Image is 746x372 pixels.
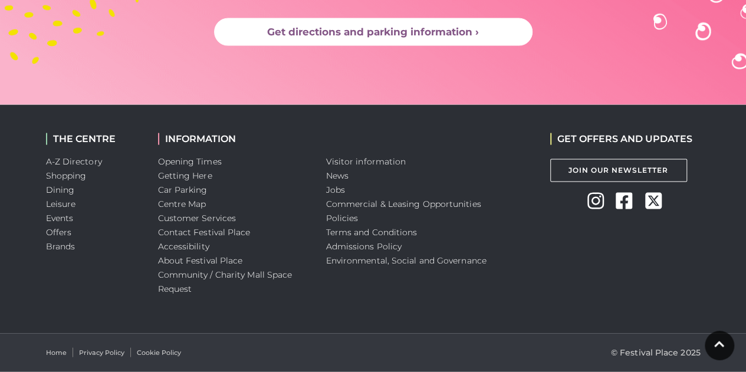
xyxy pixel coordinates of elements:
a: About Festival Place [158,255,243,266]
a: Terms and Conditions [326,227,418,238]
a: Dining [46,185,75,195]
a: A-Z Directory [46,156,102,167]
a: Leisure [46,199,76,209]
a: Jobs [326,185,345,195]
a: Privacy Policy [79,348,124,358]
a: Accessibility [158,241,209,252]
p: © Festival Place 2025 [611,345,701,360]
a: Environmental, Social and Governance [326,255,487,266]
a: Join Our Newsletter [550,159,687,182]
a: Centre Map [158,199,206,209]
a: Commercial & Leasing Opportunities [326,199,481,209]
a: Community / Charity Mall Space Request [158,269,293,294]
a: Shopping [46,170,87,181]
h2: GET OFFERS AND UPDATES [550,133,692,144]
a: Customer Services [158,213,236,223]
a: Get directions and parking information › [214,18,533,47]
a: Visitor information [326,156,406,167]
a: Offers [46,227,72,238]
a: Getting Here [158,170,212,181]
a: Policies [326,213,359,223]
a: Contact Festival Place [158,227,251,238]
a: Cookie Policy [137,348,181,358]
a: News [326,170,349,181]
h2: INFORMATION [158,133,308,144]
a: Admissions Policy [326,241,402,252]
a: Brands [46,241,75,252]
h2: THE CENTRE [46,133,140,144]
a: Opening Times [158,156,222,167]
a: Events [46,213,74,223]
a: Car Parking [158,185,208,195]
a: Home [46,348,67,358]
